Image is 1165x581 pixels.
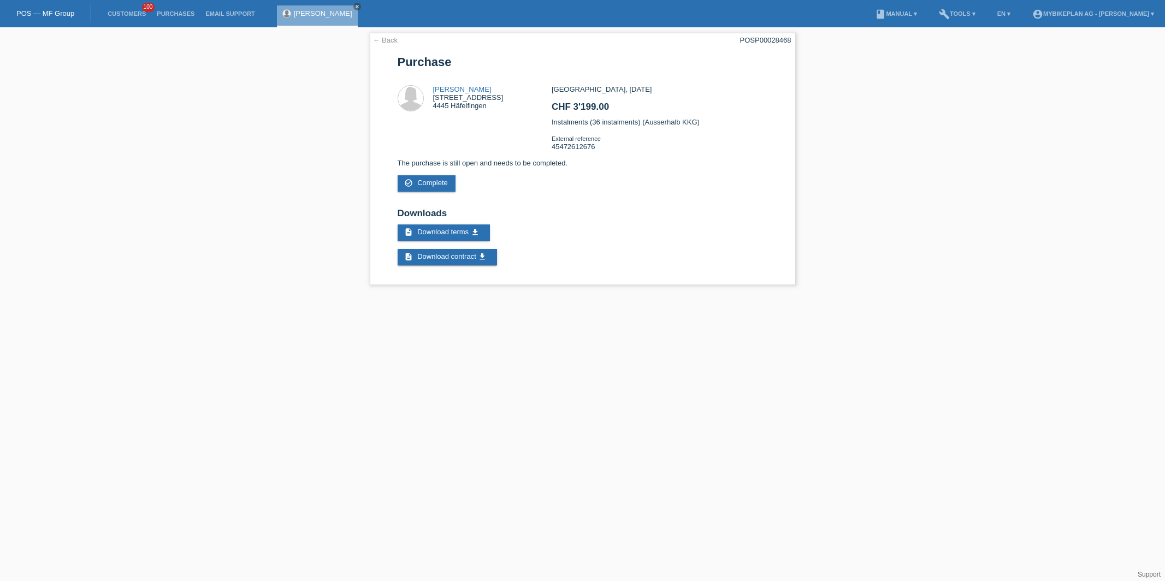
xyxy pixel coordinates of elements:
span: Download terms [417,228,469,236]
a: POS — MF Group [16,9,74,17]
a: close [353,3,361,10]
span: 100 [142,3,155,12]
a: description Download contract get_app [398,249,498,265]
i: get_app [471,228,480,236]
a: EN ▾ [992,10,1016,17]
h1: Purchase [398,55,768,69]
h2: CHF 3'199.00 [552,102,767,118]
a: [PERSON_NAME] [294,9,352,17]
span: Complete [417,179,448,187]
a: bookManual ▾ [870,10,922,17]
i: description [404,252,413,261]
a: [PERSON_NAME] [433,85,492,93]
a: Purchases [151,10,200,17]
span: External reference [552,135,601,142]
div: [GEOGRAPHIC_DATA], [DATE] Instalments (36 instalments) (Ausserhalb KKG) 45472612676 [552,85,767,159]
i: book [875,9,886,20]
a: Email Support [200,10,260,17]
div: POSP00028468 [740,36,791,44]
i: close [354,4,360,9]
i: account_circle [1032,9,1043,20]
a: Customers [102,10,151,17]
a: buildTools ▾ [933,10,981,17]
a: ← Back [373,36,398,44]
p: The purchase is still open and needs to be completed. [398,159,768,167]
i: get_app [478,252,487,261]
h2: Downloads [398,208,768,224]
i: build [939,9,950,20]
a: description Download terms get_app [398,224,490,241]
a: account_circleMybikeplan AG - [PERSON_NAME] ▾ [1027,10,1160,17]
div: [STREET_ADDRESS] 4445 Häfelfingen [433,85,504,110]
a: check_circle_outline Complete [398,175,456,192]
a: Support [1138,571,1161,578]
span: Download contract [417,252,476,260]
i: description [404,228,413,236]
i: check_circle_outline [404,179,413,187]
